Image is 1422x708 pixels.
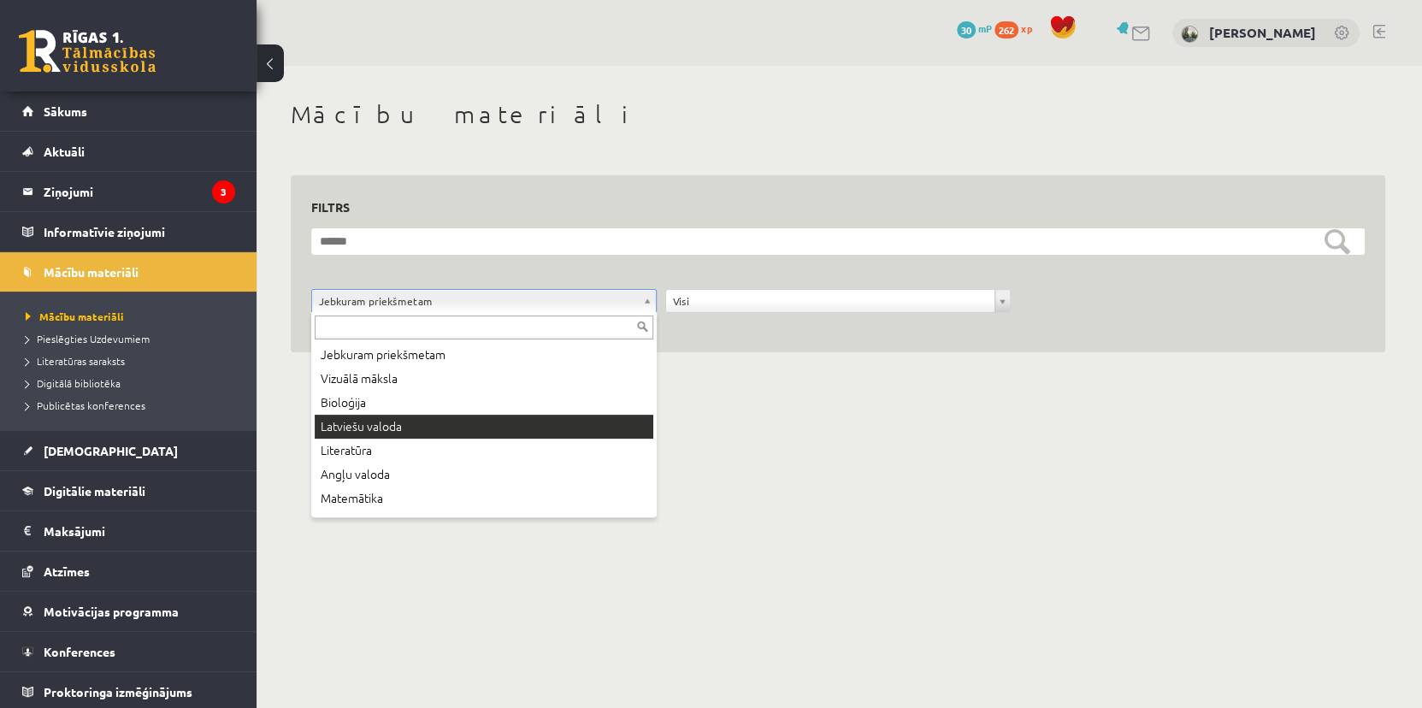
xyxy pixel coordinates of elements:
[315,487,653,510] div: Matemātika
[315,415,653,439] div: Latviešu valoda
[315,391,653,415] div: Bioloģija
[315,439,653,463] div: Literatūra
[315,510,653,534] div: Latvijas un pasaules vēsture
[315,463,653,487] div: Angļu valoda
[315,367,653,391] div: Vizuālā māksla
[315,343,653,367] div: Jebkuram priekšmetam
